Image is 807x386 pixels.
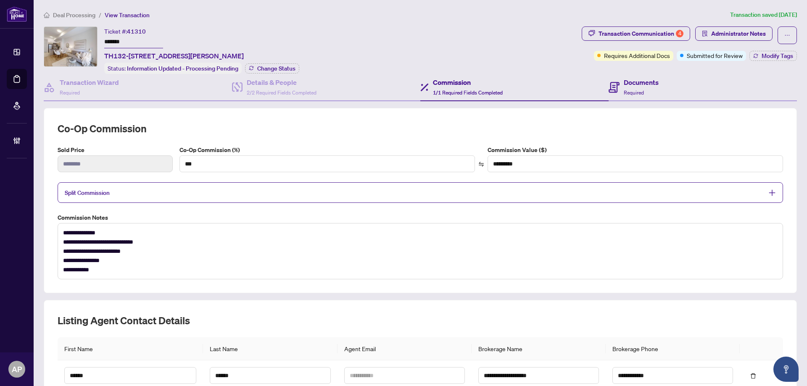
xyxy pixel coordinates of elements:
span: Requires Additional Docs [604,51,670,60]
span: Information Updated - Processing Pending [127,65,238,72]
button: Open asap [773,357,799,382]
h4: Details & People [247,77,316,87]
span: 41310 [127,28,146,35]
button: Transaction Communication4 [582,26,690,41]
h4: Transaction Wizard [60,77,119,87]
span: Modify Tags [762,53,793,59]
span: AP [12,363,22,375]
div: Split Commission [58,182,783,203]
th: First Name [58,337,203,360]
h2: Listing Agent Contact Details [58,314,783,327]
th: Brokerage Name [472,337,606,360]
span: View Transaction [105,11,150,19]
h4: Commission [433,77,503,87]
span: TH132-[STREET_ADDRESS][PERSON_NAME] [104,51,244,61]
span: Deal Processing [53,11,95,19]
div: Status: [104,63,242,74]
div: Ticket #: [104,26,146,36]
label: Sold Price [58,145,173,155]
th: Agent Email [338,337,472,360]
button: Modify Tags [749,51,797,61]
th: Brokerage Phone [606,337,740,360]
img: IMG-C12228987_1.jpg [44,27,97,66]
span: Required [60,89,80,96]
span: plus [768,189,776,197]
span: home [44,12,50,18]
button: Administrator Notes [695,26,773,41]
span: Required [624,89,644,96]
article: Transaction saved [DATE] [730,10,797,20]
div: Transaction Communication [599,27,683,40]
span: Submitted for Review [687,51,743,60]
span: Administrator Notes [711,27,766,40]
span: 1/1 Required Fields Completed [433,89,503,96]
h2: Co-op Commission [58,122,783,135]
label: Co-Op Commission (%) [179,145,475,155]
th: Last Name [203,337,337,360]
span: delete [750,373,756,379]
span: Split Commission [65,189,110,197]
span: swap [478,161,484,167]
img: logo [7,6,27,22]
span: Change Status [257,66,295,71]
button: Change Status [245,63,299,74]
h4: Documents [624,77,659,87]
div: 4 [676,30,683,37]
li: / [99,10,101,20]
label: Commission Value ($) [488,145,783,155]
span: ellipsis [784,32,790,38]
span: solution [702,31,708,37]
label: Commission Notes [58,213,783,222]
span: 2/2 Required Fields Completed [247,89,316,96]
